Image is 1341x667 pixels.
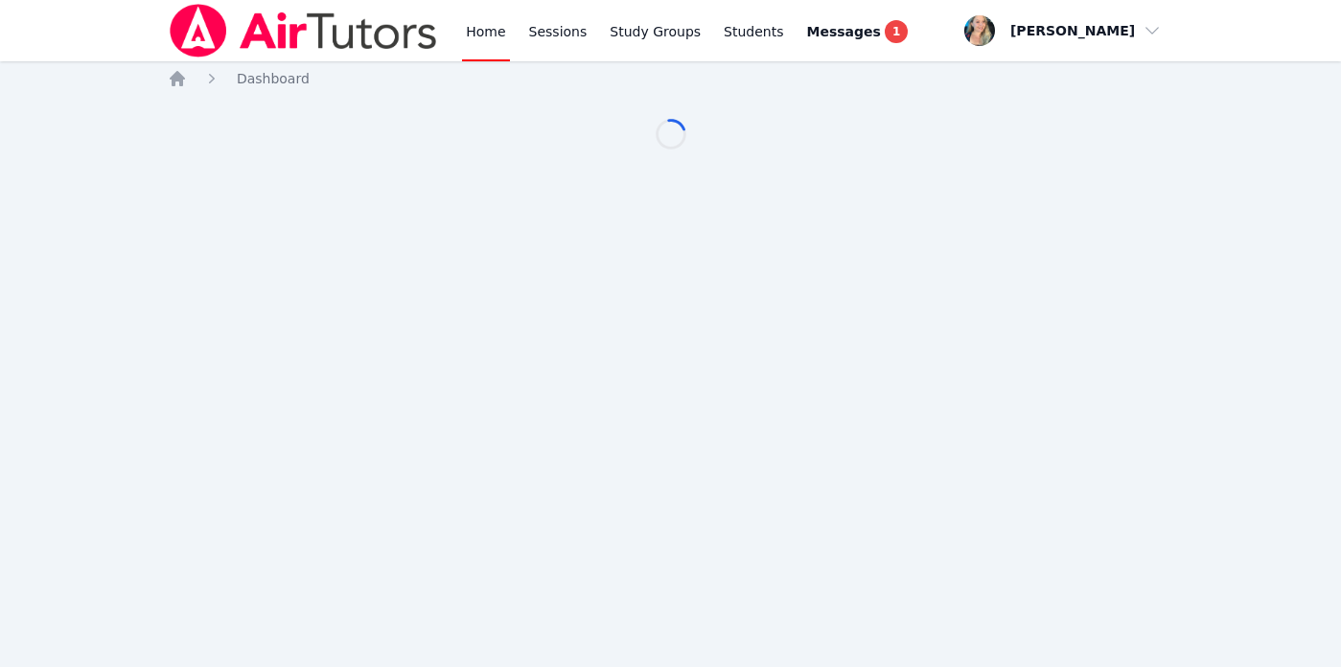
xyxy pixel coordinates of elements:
[237,69,310,88] a: Dashboard
[168,4,439,57] img: Air Tutors
[237,71,310,86] span: Dashboard
[885,20,908,43] span: 1
[168,69,1173,88] nav: Breadcrumb
[807,22,881,41] span: Messages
